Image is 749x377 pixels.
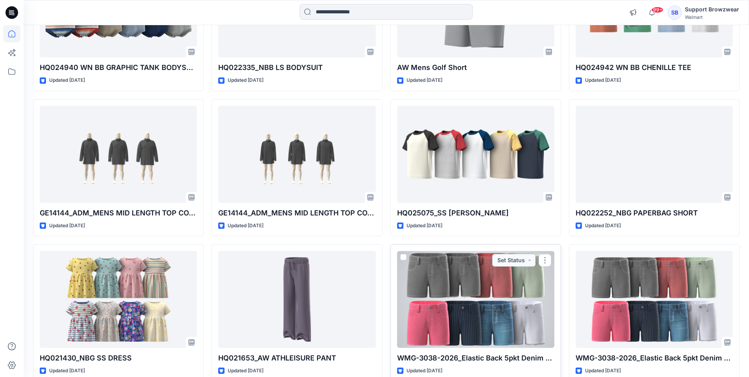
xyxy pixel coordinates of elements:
[40,62,197,73] p: HQ024940 WN BB GRAPHIC TANK BODYSUIT
[218,208,375,219] p: GE14144_ADM_MENS MID LENGTH TOP COAT_S-L
[40,208,197,219] p: GE14144_ADM_MENS MID LENGTH TOP COAT_XL-3XL
[397,106,554,203] a: HQ025075_SS RAGLAN TEE
[576,353,733,364] p: WMG-3038-2026_Elastic Back 5pkt Denim Shorts 3 Inseam
[407,222,442,230] p: Updated [DATE]
[40,106,197,203] a: GE14144_ADM_MENS MID LENGTH TOP COAT_XL-3XL
[397,62,554,73] p: AW Mens Golf Short
[585,222,621,230] p: Updated [DATE]
[397,208,554,219] p: HQ025075_SS [PERSON_NAME]
[49,367,85,375] p: Updated [DATE]
[576,62,733,73] p: HQ024942 WN BB CHENILLE TEE
[397,251,554,348] a: WMG-3038-2026_Elastic Back 5pkt Denim Shorts 3 Inseam - Cost Opt
[218,353,375,364] p: HQ021653_AW ATHLEISURE PANT
[668,6,682,20] div: SB
[218,251,375,348] a: HQ021653_AW ATHLEISURE PANT
[40,251,197,348] a: HQ021430_NBG SS DRESS
[685,5,739,14] div: Support Browzwear
[576,251,733,348] a: WMG-3038-2026_Elastic Back 5pkt Denim Shorts 3 Inseam
[397,353,554,364] p: WMG-3038-2026_Elastic Back 5pkt Denim Shorts 3 Inseam - Cost Opt
[407,367,442,375] p: Updated [DATE]
[651,7,663,13] span: 99+
[218,106,375,203] a: GE14144_ADM_MENS MID LENGTH TOP COAT_S-L
[40,353,197,364] p: HQ021430_NBG SS DRESS
[228,367,263,375] p: Updated [DATE]
[407,76,442,85] p: Updated [DATE]
[49,222,85,230] p: Updated [DATE]
[228,222,263,230] p: Updated [DATE]
[585,367,621,375] p: Updated [DATE]
[228,76,263,85] p: Updated [DATE]
[218,62,375,73] p: HQ022335_NBB LS BODYSUIT
[576,208,733,219] p: HQ022252_NBG PAPERBAG SHORT
[576,106,733,203] a: HQ022252_NBG PAPERBAG SHORT
[49,76,85,85] p: Updated [DATE]
[585,76,621,85] p: Updated [DATE]
[685,14,739,20] div: Walmart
